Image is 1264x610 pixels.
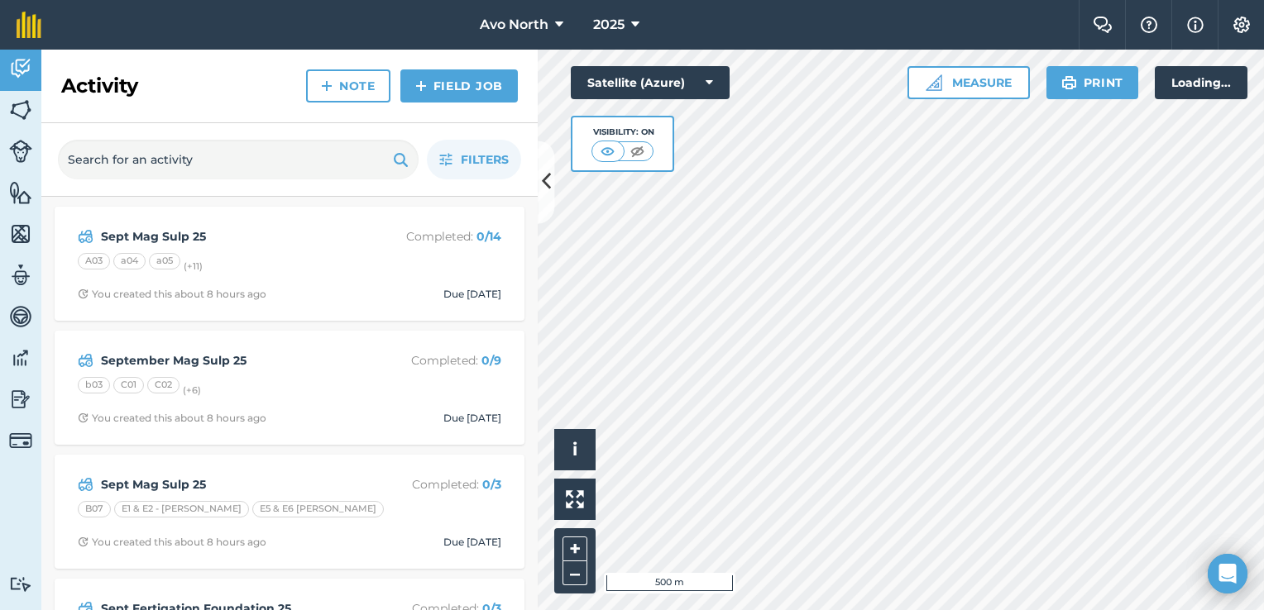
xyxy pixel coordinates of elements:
div: You created this about 8 hours ago [78,288,266,301]
div: You created this about 8 hours ago [78,536,266,549]
a: September Mag Sulp 25Completed: 0/9b03C01C02(+6)Clock with arrow pointing clockwiseYou created th... [65,341,515,435]
img: svg+xml;base64,PHN2ZyB4bWxucz0iaHR0cDovL3d3dy53My5vcmcvMjAwMC9zdmciIHdpZHRoPSIxNCIgaGVpZ2h0PSIyNC... [415,76,427,96]
div: E1 & E2 - [PERSON_NAME] [114,501,249,517]
div: Loading... [1155,66,1247,99]
a: Field Job [400,69,518,102]
img: svg+xml;base64,PHN2ZyB4bWxucz0iaHR0cDovL3d3dy53My5vcmcvMjAwMC9zdmciIHdpZHRoPSIxNyIgaGVpZ2h0PSIxNy... [1187,15,1204,35]
p: Completed : [370,351,501,369]
button: – [563,561,587,585]
img: svg+xml;base64,PD94bWwgdmVyc2lvbj0iMS4wIiBlbmNvZGluZz0idXRmLTgiPz4KPCEtLSBHZW5lcmF0b3I6IEFkb2JlIE... [9,429,32,452]
span: Avo North [480,15,548,35]
img: Clock with arrow pointing clockwise [78,536,89,547]
img: svg+xml;base64,PD94bWwgdmVyc2lvbj0iMS4wIiBlbmNvZGluZz0idXRmLTgiPz4KPCEtLSBHZW5lcmF0b3I6IEFkb2JlIE... [78,350,93,370]
img: svg+xml;base64,PD94bWwgdmVyc2lvbj0iMS4wIiBlbmNvZGluZz0idXRmLTgiPz4KPCEtLSBHZW5lcmF0b3I6IEFkb2JlIE... [9,576,32,592]
small: (+ 6 ) [183,384,201,396]
a: Sept Mag Sulp 25Completed: 0/3B07E1 & E2 - [PERSON_NAME]E5 & E6 [PERSON_NAME]Clock with arrow poi... [65,465,515,559]
img: svg+xml;base64,PHN2ZyB4bWxucz0iaHR0cDovL3d3dy53My5vcmcvMjAwMC9zdmciIHdpZHRoPSI1NiIgaGVpZ2h0PSI2MC... [9,180,32,205]
div: E5 & E6 [PERSON_NAME] [252,501,384,517]
img: svg+xml;base64,PD94bWwgdmVyc2lvbj0iMS4wIiBlbmNvZGluZz0idXRmLTgiPz4KPCEtLSBHZW5lcmF0b3I6IEFkb2JlIE... [9,346,32,370]
img: svg+xml;base64,PD94bWwgdmVyc2lvbj0iMS4wIiBlbmNvZGluZz0idXRmLTgiPz4KPCEtLSBHZW5lcmF0b3I6IEFkb2JlIE... [9,263,32,288]
img: fieldmargin Logo [17,12,41,38]
div: Due [DATE] [443,536,501,549]
div: a04 [113,253,146,269]
button: Measure [907,66,1030,99]
strong: 0 / 3 [482,477,501,492]
div: Due [DATE] [443,412,501,425]
small: (+ 11 ) [184,260,203,272]
div: A03 [78,253,110,269]
img: svg+xml;base64,PHN2ZyB4bWxucz0iaHR0cDovL3d3dy53My5vcmcvMjAwMC9zdmciIHdpZHRoPSI1NiIgaGVpZ2h0PSI2MC... [9,222,32,246]
img: svg+xml;base64,PHN2ZyB4bWxucz0iaHR0cDovL3d3dy53My5vcmcvMjAwMC9zdmciIHdpZHRoPSI1MCIgaGVpZ2h0PSI0MC... [627,143,648,160]
div: b03 [78,377,110,393]
img: Clock with arrow pointing clockwise [78,412,89,423]
button: Satellite (Azure) [571,66,730,99]
div: B07 [78,501,111,517]
img: svg+xml;base64,PD94bWwgdmVyc2lvbj0iMS4wIiBlbmNvZGluZz0idXRmLTgiPz4KPCEtLSBHZW5lcmF0b3I6IEFkb2JlIE... [9,140,32,163]
p: Completed : [370,227,501,245]
div: C01 [113,377,144,393]
a: Sept Mag Sulp 25Completed: 0/14A03a04a05(+11)Clock with arrow pointing clockwiseYou created this ... [65,217,515,311]
img: Clock with arrow pointing clockwise [78,288,89,299]
a: Note [306,69,390,102]
p: Completed : [370,475,501,493]
img: svg+xml;base64,PD94bWwgdmVyc2lvbj0iMS4wIiBlbmNvZGluZz0idXRmLTgiPz4KPCEtLSBHZW5lcmF0b3I6IEFkb2JlIE... [9,387,32,412]
button: + [563,536,587,561]
strong: September Mag Sulp 25 [101,351,363,369]
div: C02 [147,377,180,393]
button: i [554,429,596,470]
img: svg+xml;base64,PHN2ZyB4bWxucz0iaHR0cDovL3d3dy53My5vcmcvMjAwMC9zdmciIHdpZHRoPSI1MCIgaGVpZ2h0PSI0MC... [597,143,618,160]
div: a05 [149,253,180,269]
img: A question mark icon [1139,17,1159,33]
div: You created this about 8 hours ago [78,412,266,425]
img: svg+xml;base64,PHN2ZyB4bWxucz0iaHR0cDovL3d3dy53My5vcmcvMjAwMC9zdmciIHdpZHRoPSIxOSIgaGVpZ2h0PSIyNC... [1061,73,1077,93]
img: svg+xml;base64,PD94bWwgdmVyc2lvbj0iMS4wIiBlbmNvZGluZz0idXRmLTgiPz4KPCEtLSBHZW5lcmF0b3I6IEFkb2JlIE... [78,226,93,246]
img: Two speech bubbles overlapping with the left bubble in the forefront [1093,17,1113,33]
div: Due [DATE] [443,288,501,301]
span: 2025 [593,15,625,35]
img: svg+xml;base64,PD94bWwgdmVyc2lvbj0iMS4wIiBlbmNvZGluZz0idXRmLTgiPz4KPCEtLSBHZW5lcmF0b3I6IEFkb2JlIE... [9,304,32,329]
input: Search for an activity [58,140,419,179]
button: Print [1046,66,1139,99]
div: Visibility: On [591,126,654,139]
img: svg+xml;base64,PD94bWwgdmVyc2lvbj0iMS4wIiBlbmNvZGluZz0idXRmLTgiPz4KPCEtLSBHZW5lcmF0b3I6IEFkb2JlIE... [9,56,32,81]
img: svg+xml;base64,PHN2ZyB4bWxucz0iaHR0cDovL3d3dy53My5vcmcvMjAwMC9zdmciIHdpZHRoPSI1NiIgaGVpZ2h0PSI2MC... [9,98,32,122]
strong: 0 / 14 [476,229,501,244]
strong: 0 / 9 [481,353,501,368]
h2: Activity [61,73,138,99]
button: Filters [427,140,521,179]
span: i [572,439,577,460]
strong: Sept Mag Sulp 25 [101,227,363,245]
div: Open Intercom Messenger [1208,554,1247,593]
img: Ruler icon [926,74,942,91]
img: svg+xml;base64,PHN2ZyB4bWxucz0iaHR0cDovL3d3dy53My5vcmcvMjAwMC9zdmciIHdpZHRoPSIxOSIgaGVpZ2h0PSIyNC... [393,150,409,169]
strong: Sept Mag Sulp 25 [101,475,363,493]
img: svg+xml;base64,PD94bWwgdmVyc2lvbj0iMS4wIiBlbmNvZGluZz0idXRmLTgiPz4KPCEtLSBHZW5lcmF0b3I6IEFkb2JlIE... [78,474,93,494]
img: A cog icon [1232,17,1252,33]
img: Four arrows, one pointing top left, one top right, one bottom right and the last bottom left [566,490,584,508]
img: svg+xml;base64,PHN2ZyB4bWxucz0iaHR0cDovL3d3dy53My5vcmcvMjAwMC9zdmciIHdpZHRoPSIxNCIgaGVpZ2h0PSIyNC... [321,76,333,96]
span: Filters [461,150,509,169]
